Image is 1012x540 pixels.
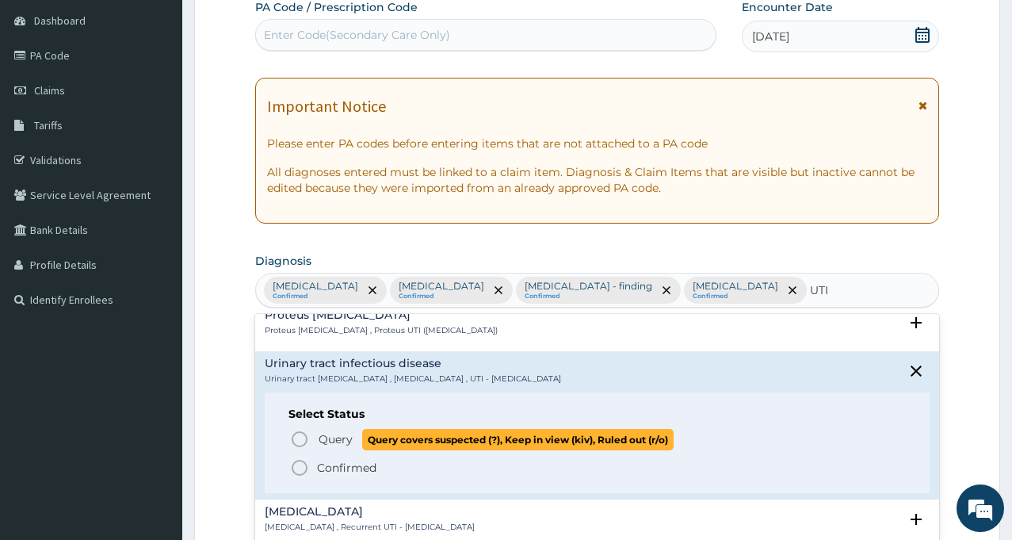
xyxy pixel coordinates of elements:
[34,118,63,132] span: Tariffs
[365,283,380,297] span: remove selection option
[659,283,674,297] span: remove selection option
[273,293,358,301] small: Confirmed
[265,358,561,370] h4: Urinary tract infectious disease
[491,283,506,297] span: remove selection option
[34,13,86,28] span: Dashboard
[290,458,309,477] i: status option filled
[265,506,475,518] h4: [MEDICAL_DATA]
[260,8,298,46] div: Minimize live chat window
[288,408,906,420] h6: Select Status
[29,79,64,119] img: d_794563401_company_1708531726252_794563401
[319,431,353,447] span: Query
[82,89,266,109] div: Chat with us now
[267,98,386,115] h1: Important Notice
[255,253,311,269] label: Diagnosis
[8,366,302,422] textarea: Type your message and hit 'Enter'
[267,136,927,151] p: Please enter PA codes before entering items that are not attached to a PA code
[265,325,498,336] p: Proteus [MEDICAL_DATA] , Proteus UTI ([MEDICAL_DATA])
[525,280,652,293] p: [MEDICAL_DATA] - finding
[785,283,800,297] span: remove selection option
[907,510,926,529] i: open select status
[267,164,927,196] p: All diagnoses entered must be linked to a claim item. Diagnosis & Claim Items that are visible bu...
[525,293,652,301] small: Confirmed
[752,29,789,44] span: [DATE]
[265,373,561,385] p: Urinary tract [MEDICAL_DATA] , [MEDICAL_DATA] , UTI - [MEDICAL_DATA]
[273,280,358,293] p: [MEDICAL_DATA]
[907,313,926,332] i: open select status
[693,280,778,293] p: [MEDICAL_DATA]
[399,280,484,293] p: [MEDICAL_DATA]
[290,430,309,449] i: status option query
[265,309,498,321] h4: Proteus [MEDICAL_DATA]
[399,293,484,301] small: Confirmed
[317,460,376,476] p: Confirmed
[362,429,674,450] span: Query covers suspected (?), Keep in view (kiv), Ruled out (r/o)
[264,27,450,43] div: Enter Code(Secondary Care Only)
[34,83,65,98] span: Claims
[907,362,926,381] i: close select status
[265,522,475,533] p: [MEDICAL_DATA] , Recurrent UTI - [MEDICAL_DATA]
[693,293,778,301] small: Confirmed
[92,167,219,327] span: We're online!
